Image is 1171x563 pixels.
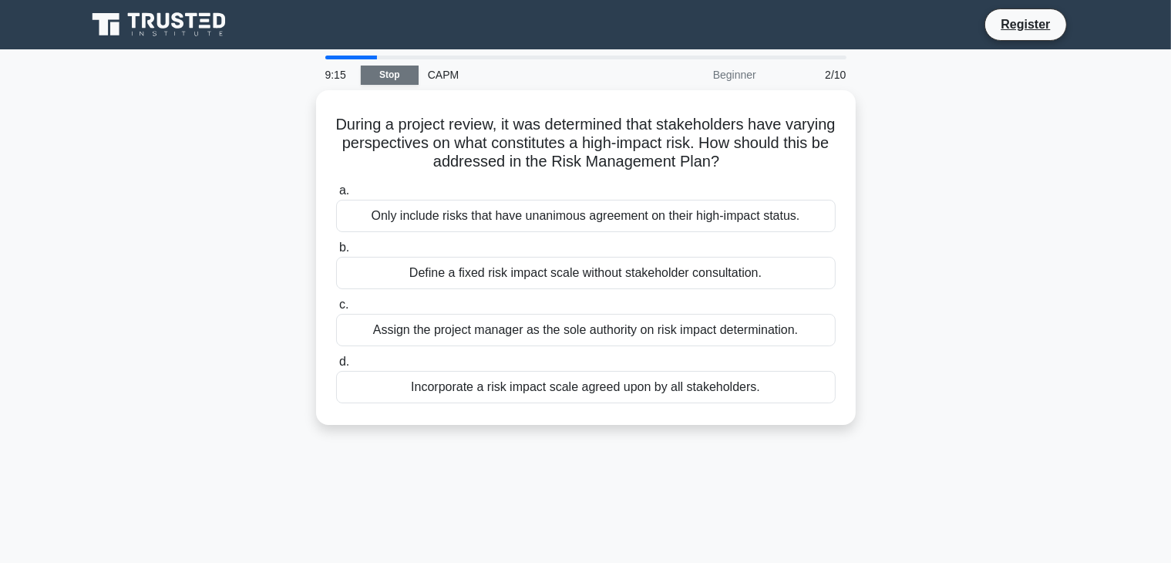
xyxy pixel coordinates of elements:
div: 2/10 [766,59,856,90]
div: Beginner [631,59,766,90]
div: Only include risks that have unanimous agreement on their high-impact status. [336,200,836,232]
div: Define a fixed risk impact scale without stakeholder consultation. [336,257,836,289]
span: c. [339,298,348,311]
span: a. [339,184,349,197]
div: Incorporate a risk impact scale agreed upon by all stakeholders. [336,371,836,403]
div: CAPM [419,59,631,90]
a: Register [991,15,1059,34]
a: Stop [361,66,419,85]
span: d. [339,355,349,368]
h5: During a project review, it was determined that stakeholders have varying perspectives on what co... [335,115,837,172]
div: Assign the project manager as the sole authority on risk impact determination. [336,314,836,346]
span: b. [339,241,349,254]
div: 9:15 [316,59,361,90]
